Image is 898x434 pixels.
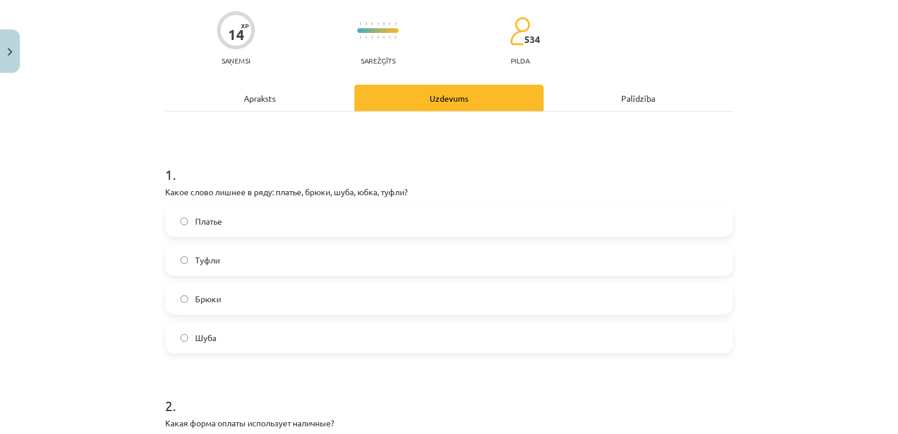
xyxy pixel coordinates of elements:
[511,56,530,65] p: pilda
[180,218,188,225] input: Платье
[217,56,255,65] p: Saņemsi
[165,186,733,198] p: Какое слово лишнее в ряду: платье, брюки, шуба, юбка, туфли?
[371,22,373,25] img: icon-short-line-57e1e144782c952c97e751825c79c345078a6d821885a25fce030b3d8c18986b.svg
[180,295,188,303] input: Брюки
[377,22,378,25] img: icon-short-line-57e1e144782c952c97e751825c79c345078a6d821885a25fce030b3d8c18986b.svg
[165,377,733,413] h1: 2 .
[361,56,396,65] p: Sarežģīts
[383,36,384,39] img: icon-short-line-57e1e144782c952c97e751825c79c345078a6d821885a25fce030b3d8c18986b.svg
[241,22,249,29] span: XP
[395,36,396,39] img: icon-short-line-57e1e144782c952c97e751825c79c345078a6d821885a25fce030b3d8c18986b.svg
[228,26,244,43] div: 14
[165,417,733,429] p: Какая форма оплаты использует наличные?
[195,254,220,266] span: Туфли
[195,332,216,344] span: Шуба
[165,85,354,111] div: Apraksts
[165,146,733,182] h1: 1 .
[544,85,733,111] div: Palīdzība
[360,36,361,39] img: icon-short-line-57e1e144782c952c97e751825c79c345078a6d821885a25fce030b3d8c18986b.svg
[389,22,390,25] img: icon-short-line-57e1e144782c952c97e751825c79c345078a6d821885a25fce030b3d8c18986b.svg
[524,34,540,45] span: 534
[195,293,221,305] span: Брюки
[195,215,222,228] span: Платье
[389,36,390,39] img: icon-short-line-57e1e144782c952c97e751825c79c345078a6d821885a25fce030b3d8c18986b.svg
[371,36,373,39] img: icon-short-line-57e1e144782c952c97e751825c79c345078a6d821885a25fce030b3d8c18986b.svg
[354,85,544,111] div: Uzdevums
[366,22,367,25] img: icon-short-line-57e1e144782c952c97e751825c79c345078a6d821885a25fce030b3d8c18986b.svg
[383,22,384,25] img: icon-short-line-57e1e144782c952c97e751825c79c345078a6d821885a25fce030b3d8c18986b.svg
[8,48,12,56] img: icon-close-lesson-0947bae3869378f0d4975bcd49f059093ad1ed9edebbc8119c70593378902aed.svg
[395,22,396,25] img: icon-short-line-57e1e144782c952c97e751825c79c345078a6d821885a25fce030b3d8c18986b.svg
[180,256,188,264] input: Туфли
[360,22,361,25] img: icon-short-line-57e1e144782c952c97e751825c79c345078a6d821885a25fce030b3d8c18986b.svg
[510,16,530,46] img: students-c634bb4e5e11cddfef0936a35e636f08e4e9abd3cc4e673bd6f9a4125e45ecb1.svg
[180,334,188,342] input: Шуба
[377,36,378,39] img: icon-short-line-57e1e144782c952c97e751825c79c345078a6d821885a25fce030b3d8c18986b.svg
[366,36,367,39] img: icon-short-line-57e1e144782c952c97e751825c79c345078a6d821885a25fce030b3d8c18986b.svg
